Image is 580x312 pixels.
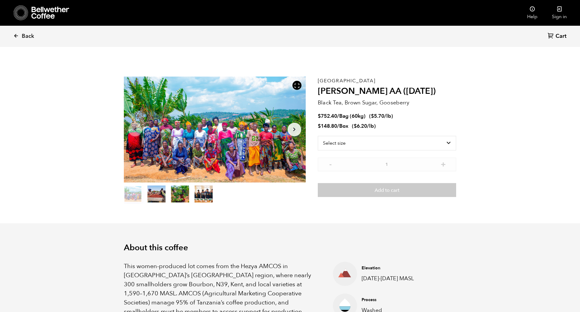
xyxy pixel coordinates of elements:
[548,32,568,41] a: Cart
[318,113,321,120] span: $
[354,123,357,130] span: $
[318,183,456,197] button: Add to cart
[318,123,337,130] bdi: 148.80
[339,123,348,130] span: Box
[362,265,447,271] h4: Elevation
[367,123,374,130] span: /lb
[22,33,34,40] span: Back
[384,113,391,120] span: /lb
[371,113,374,120] span: $
[556,33,566,40] span: Cart
[362,297,447,303] h4: Process
[318,123,321,130] span: $
[371,113,384,120] bdi: 5.70
[362,274,447,283] p: [DATE]-[DATE] MASL
[124,243,456,253] h2: About this coffee
[352,123,376,130] span: ( )
[337,123,339,130] span: /
[354,123,367,130] bdi: 6.20
[339,113,366,120] span: Bag (60kg)
[440,161,447,167] button: +
[318,99,456,107] p: Black Tea, Brown Sugar, Gooseberry
[318,86,456,97] h2: [PERSON_NAME] AA ([DATE])
[369,113,393,120] span: ( )
[327,161,334,167] button: -
[337,113,339,120] span: /
[318,113,337,120] bdi: 752.40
